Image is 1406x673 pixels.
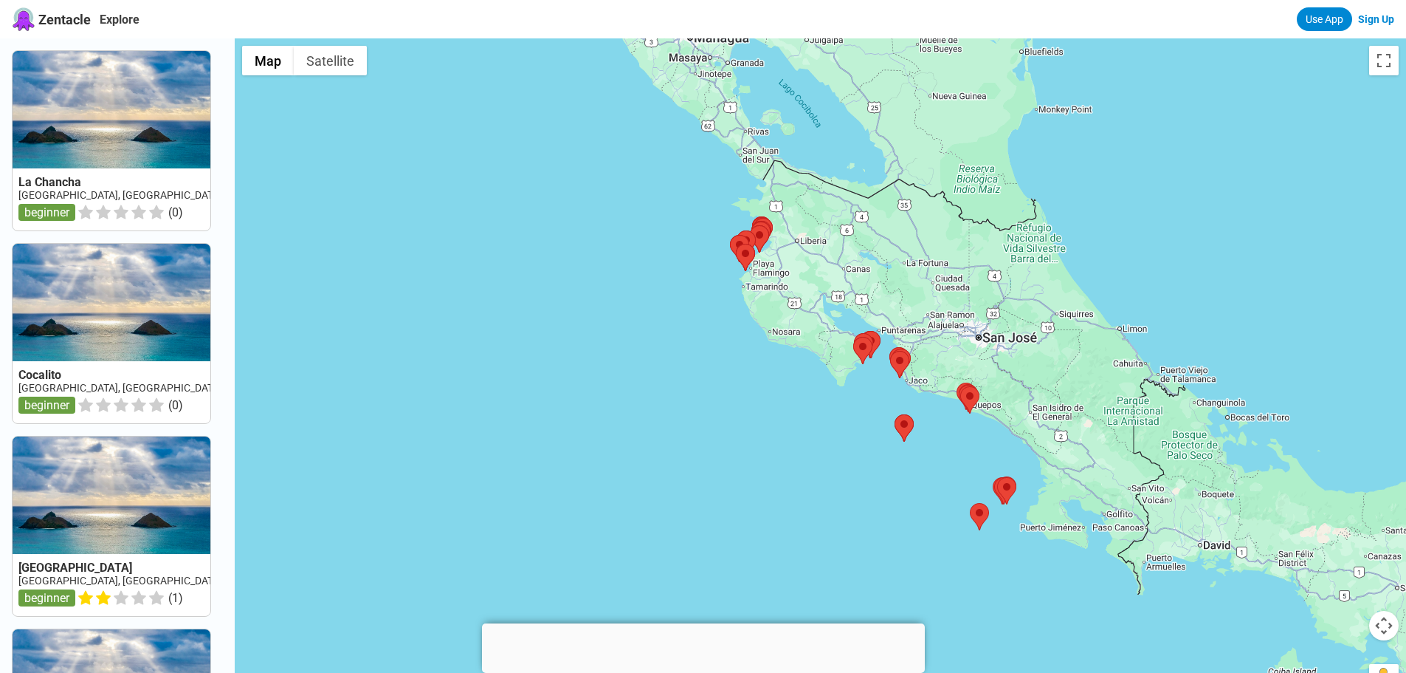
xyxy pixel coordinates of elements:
[1358,13,1394,25] a: Sign Up
[294,46,367,75] button: Show satellite imagery
[1297,7,1352,31] a: Use App
[482,624,925,669] iframe: Advertisement
[100,13,139,27] a: Explore
[12,7,91,31] a: Zentacle logoZentacle
[1369,46,1399,75] button: Toggle fullscreen view
[1369,611,1399,640] button: Map camera controls
[242,46,294,75] button: Show street map
[12,7,35,31] img: Zentacle logo
[38,12,91,27] span: Zentacle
